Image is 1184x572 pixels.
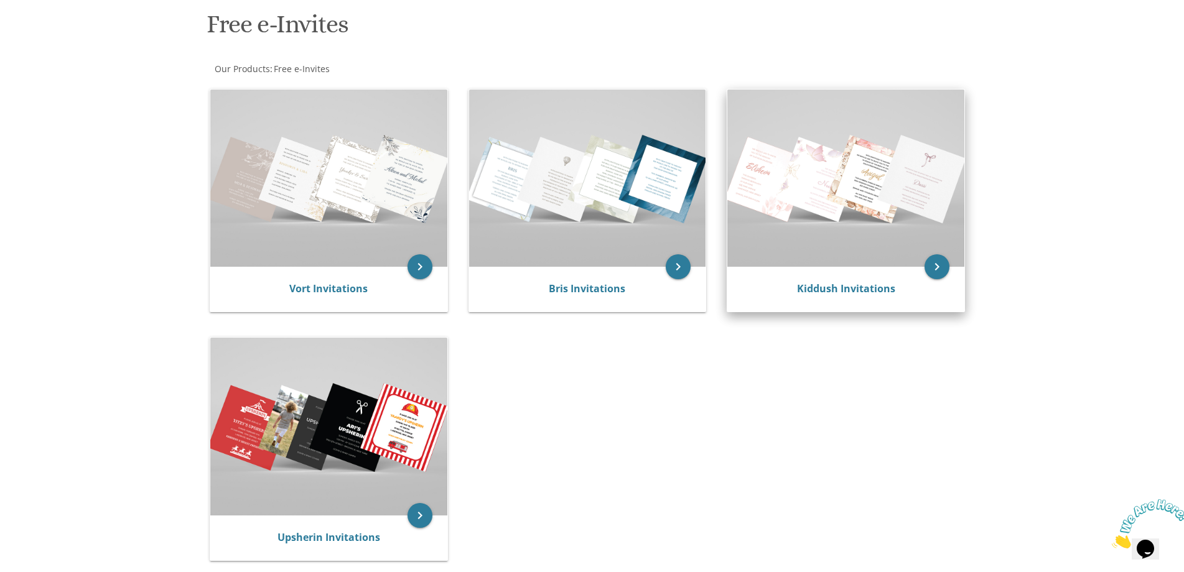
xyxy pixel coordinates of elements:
[204,63,592,75] div: :
[213,63,270,75] a: Our Products
[925,254,949,279] a: keyboard_arrow_right
[666,254,691,279] a: keyboard_arrow_right
[273,63,330,75] a: Free e-Invites
[549,282,625,295] a: Bris Invitations
[277,530,380,544] a: Upsherin Invitations
[210,338,447,515] img: Upsherin Invitations
[289,282,368,295] a: Vort Invitations
[727,90,964,267] img: Kiddush Invitations
[207,11,714,47] h1: Free e-Invites
[5,5,82,54] img: Chat attention grabber
[408,503,432,528] a: keyboard_arrow_right
[274,63,330,75] span: Free e-Invites
[1107,494,1184,553] iframe: chat widget
[469,90,706,267] img: Bris Invitations
[210,90,447,267] img: Vort Invitations
[797,282,895,295] a: Kiddush Invitations
[408,254,432,279] a: keyboard_arrow_right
